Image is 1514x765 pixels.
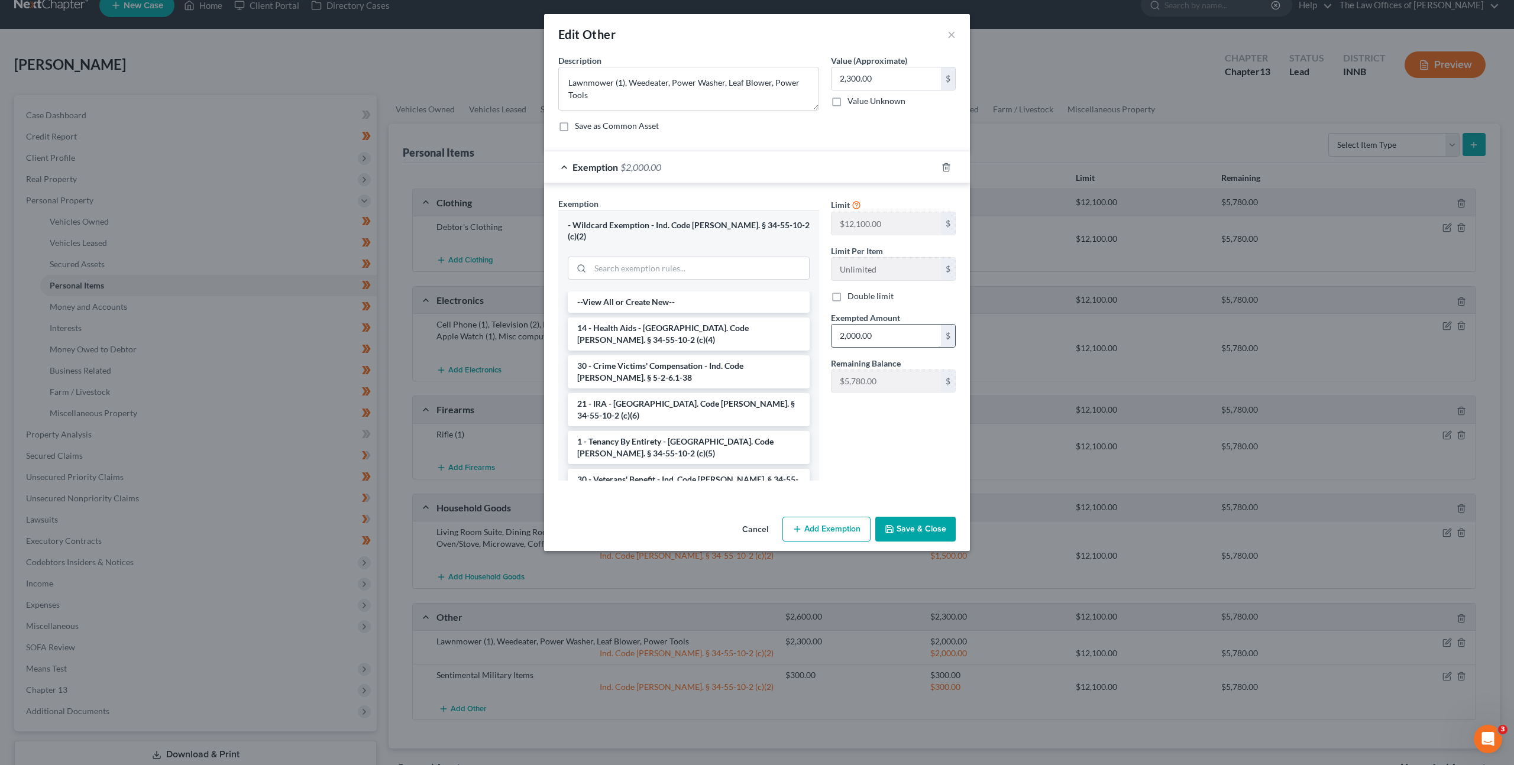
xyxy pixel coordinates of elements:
label: Remaining Balance [831,357,901,369]
input: -- [832,258,941,280]
li: --View All or Create New-- [568,291,810,313]
div: Edit Other [558,26,616,43]
li: 14 - Health Aids - [GEOGRAPHIC_DATA]. Code [PERSON_NAME]. § 34-55-10-2 (c)(4) [568,317,810,351]
iframe: Intercom live chat [1474,725,1502,753]
div: $ [941,370,955,393]
li: 1 - Tenancy By Entirety - [GEOGRAPHIC_DATA]. Code [PERSON_NAME]. § 34-55-10-2 (c)(5) [568,431,810,464]
li: 21 - IRA - [GEOGRAPHIC_DATA]. Code [PERSON_NAME]. § 34-55-10-2 (c)(6) [568,393,810,426]
label: Value Unknown [847,95,905,107]
span: Exempted Amount [831,313,900,323]
label: Save as Common Asset [575,120,659,132]
div: $ [941,258,955,280]
label: Value (Approximate) [831,54,907,67]
button: × [947,27,956,41]
div: $ [941,212,955,235]
span: 3 [1498,725,1507,734]
span: $2,000.00 [620,161,661,173]
label: Limit Per Item [831,245,883,257]
span: Exemption [572,161,618,173]
li: 30 - Veterans' Benefit - Ind. Code [PERSON_NAME]. § 34-55-10-2 (c)(12) [568,469,810,502]
div: - Wildcard Exemption - Ind. Code [PERSON_NAME]. § 34-55-10-2 (c)(2) [568,220,810,242]
button: Cancel [733,518,778,542]
input: 0.00 [832,325,941,347]
label: Double limit [847,290,894,302]
span: Limit [831,200,850,210]
div: $ [941,325,955,347]
input: 0.00 [832,67,941,90]
div: $ [941,67,955,90]
input: -- [832,370,941,393]
button: Add Exemption [782,517,871,542]
button: Save & Close [875,517,956,542]
input: Search exemption rules... [590,257,809,280]
input: -- [832,212,941,235]
span: Description [558,56,601,66]
span: Exemption [558,199,599,209]
li: 30 - Crime Victims' Compensation - Ind. Code [PERSON_NAME]. § 5-2-6.1-38 [568,355,810,388]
